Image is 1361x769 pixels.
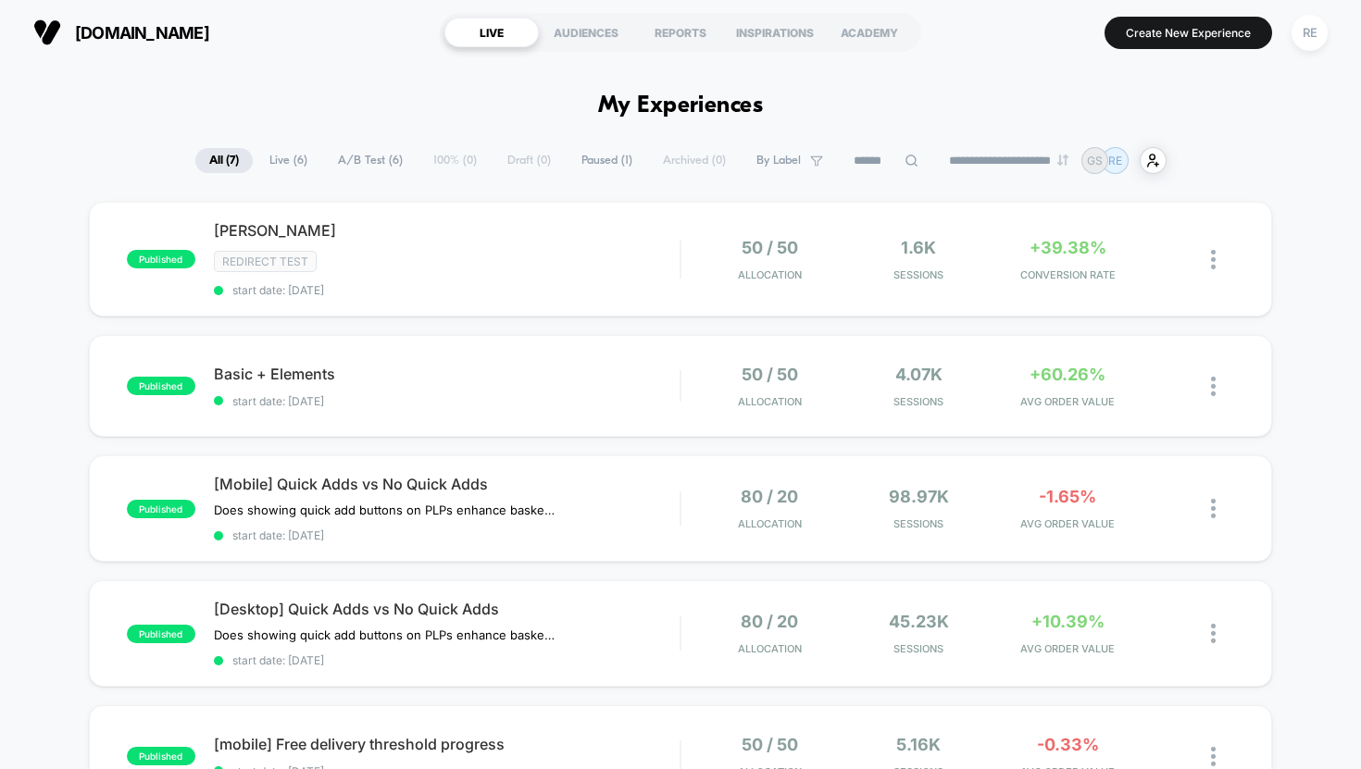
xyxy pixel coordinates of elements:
img: close [1211,624,1216,643]
button: RE [1286,14,1333,52]
span: Sessions [849,517,989,530]
span: published [127,625,195,643]
div: LIVE [444,18,539,47]
span: [PERSON_NAME] [214,221,680,240]
span: published [127,500,195,518]
span: By Label [756,154,801,167]
span: Does showing quick add buttons on PLPs enhance basket values or conversely compromise CR [214,627,557,642]
img: close [1211,377,1216,396]
p: RE [1108,154,1122,167]
span: Basic + Elements [214,365,680,383]
span: Allocation [738,395,802,408]
span: CONVERSION RATE [998,268,1138,281]
span: +60.26% [1030,365,1105,384]
button: [DOMAIN_NAME] [28,18,215,47]
p: GS [1087,154,1103,167]
div: AUDIENCES [539,18,633,47]
span: published [127,250,195,268]
span: Redirect Test [214,251,317,272]
span: 5.16k [896,735,941,754]
span: Does showing quick add buttons on PLPs enhance basket values or conversely compromise CR [214,502,557,517]
span: [DOMAIN_NAME] [75,23,209,43]
div: REPORTS [633,18,728,47]
span: -1.65% [1039,487,1096,506]
span: start date: [DATE] [214,283,680,297]
span: 50 / 50 [742,365,798,384]
span: [Mobile] Quick Adds vs No Quick Adds [214,475,680,493]
span: A/B Test ( 6 ) [324,148,417,173]
span: Allocation [738,268,802,281]
span: published [127,747,195,765]
div: INSPIRATIONS [728,18,822,47]
span: 45.23k [889,612,949,631]
img: close [1211,250,1216,269]
span: Sessions [849,642,989,655]
span: +10.39% [1031,612,1105,631]
span: -0.33% [1037,735,1099,754]
button: Create New Experience [1105,17,1272,49]
span: All ( 7 ) [195,148,253,173]
span: Allocation [738,642,802,655]
span: 50 / 50 [742,238,798,257]
img: Visually logo [33,19,61,46]
div: ACADEMY [822,18,917,47]
div: RE [1292,15,1328,51]
span: +39.38% [1030,238,1106,257]
span: Sessions [849,268,989,281]
span: 50 / 50 [742,735,798,754]
span: start date: [DATE] [214,394,680,408]
span: [mobile] Free delivery threshold progress [214,735,680,753]
span: start date: [DATE] [214,528,680,542]
span: 4.07k [895,365,943,384]
span: 98.97k [889,487,949,506]
span: AVG ORDER VALUE [998,642,1138,655]
span: start date: [DATE] [214,653,680,667]
span: published [127,377,195,395]
img: close [1211,499,1216,518]
span: Live ( 6 ) [256,148,321,173]
span: Sessions [849,395,989,408]
span: Paused ( 1 ) [568,148,646,173]
span: 80 / 20 [741,612,798,631]
img: end [1057,155,1068,166]
img: close [1211,747,1216,766]
span: 1.6k [901,238,936,257]
span: Allocation [738,517,802,530]
span: [Desktop] Quick Adds vs No Quick Adds [214,600,680,618]
span: AVG ORDER VALUE [998,517,1138,530]
h1: My Experiences [598,93,764,119]
span: 80 / 20 [741,487,798,506]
